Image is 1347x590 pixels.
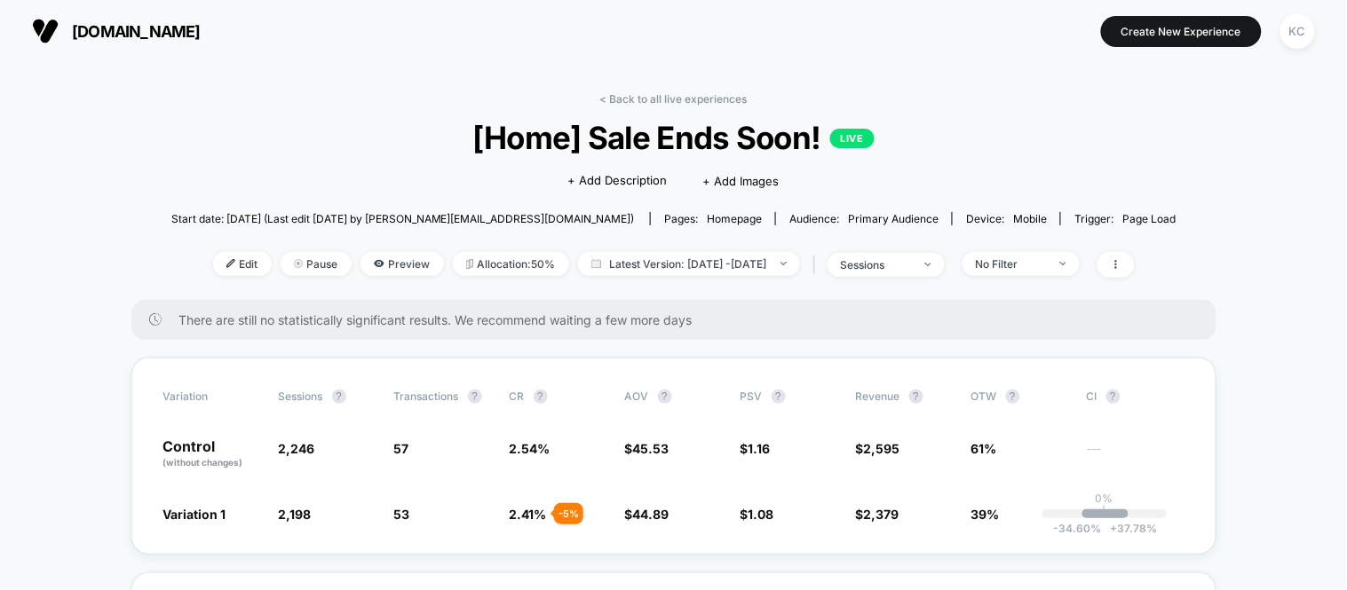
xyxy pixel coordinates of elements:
p: 0% [1096,492,1113,505]
span: 1.08 [749,507,774,522]
span: AOV [625,389,649,403]
button: ? [1006,389,1020,404]
img: end [1060,262,1066,265]
span: $ [856,507,899,522]
span: $ [625,441,670,456]
span: Sessions [279,389,323,403]
p: Control [163,439,261,469]
span: CI [1087,389,1185,404]
span: Transactions [394,389,459,403]
button: ? [332,389,346,404]
span: [DOMAIN_NAME] [72,22,201,41]
span: 53 [394,507,410,522]
span: Edit [213,252,272,276]
img: end [780,262,787,265]
span: Variation 1 [163,507,226,522]
button: ? [909,389,923,404]
span: Start date: [DATE] (Last edit [DATE] by [PERSON_NAME][EMAIL_ADDRESS][DOMAIN_NAME]) [171,212,635,225]
span: [Home] Sale Ends Soon! [221,119,1125,156]
span: $ [741,441,771,456]
span: Latest Version: [DATE] - [DATE] [578,252,800,276]
span: homepage [707,212,762,225]
span: $ [625,507,670,522]
span: $ [856,441,900,456]
span: 44.89 [633,507,670,522]
span: 2,595 [864,441,900,456]
p: LIVE [830,129,875,148]
span: 2,379 [864,507,899,522]
div: Trigger: [1074,212,1176,225]
span: Device: [952,212,1060,225]
span: Allocation: 50% [453,252,569,276]
div: Audience: [789,212,939,225]
span: --- [1087,444,1185,469]
span: Revenue [856,389,900,403]
button: Create New Experience [1101,16,1262,47]
span: mobile [1013,212,1047,225]
span: 57 [394,441,409,456]
span: Page Load [1122,212,1176,225]
img: end [294,259,303,268]
img: rebalance [466,259,473,269]
span: Variation [163,389,261,404]
span: There are still no statistically significant results. We recommend waiting a few more days [179,312,1181,327]
button: ? [772,389,786,404]
span: 61% [971,441,997,456]
span: 2.41 % [510,507,547,522]
img: end [925,263,931,266]
span: PSV [741,389,763,403]
p: | [1103,505,1106,518]
button: ? [534,389,548,404]
span: 1.16 [749,441,771,456]
span: 45.53 [633,441,670,456]
span: 2,198 [279,507,312,522]
span: | [809,252,828,278]
span: + Add Images [702,174,779,188]
span: Pause [281,252,352,276]
span: CR [510,389,525,403]
span: 39% [971,507,1000,522]
span: Preview [361,252,444,276]
div: Pages: [664,212,762,225]
span: Primary Audience [848,212,939,225]
span: + [1111,522,1118,535]
span: $ [741,507,774,522]
div: - 5 % [554,503,583,524]
span: 2.54 % [510,441,551,456]
div: No Filter [976,257,1047,271]
img: edit [226,259,235,268]
span: (without changes) [163,457,243,468]
span: OTW [971,389,1069,404]
a: < Back to all live experiences [600,92,748,106]
button: KC [1275,13,1320,50]
div: sessions [841,258,912,271]
img: Visually logo [32,18,59,44]
button: ? [468,389,482,404]
img: calendar [591,259,601,268]
button: [DOMAIN_NAME] [27,17,206,45]
span: 2,246 [279,441,315,456]
button: ? [658,389,672,404]
div: KC [1280,14,1315,49]
span: -34.60 % [1054,522,1102,535]
span: + Add Description [567,172,667,190]
span: 37.78 % [1102,522,1158,535]
button: ? [1106,389,1121,404]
